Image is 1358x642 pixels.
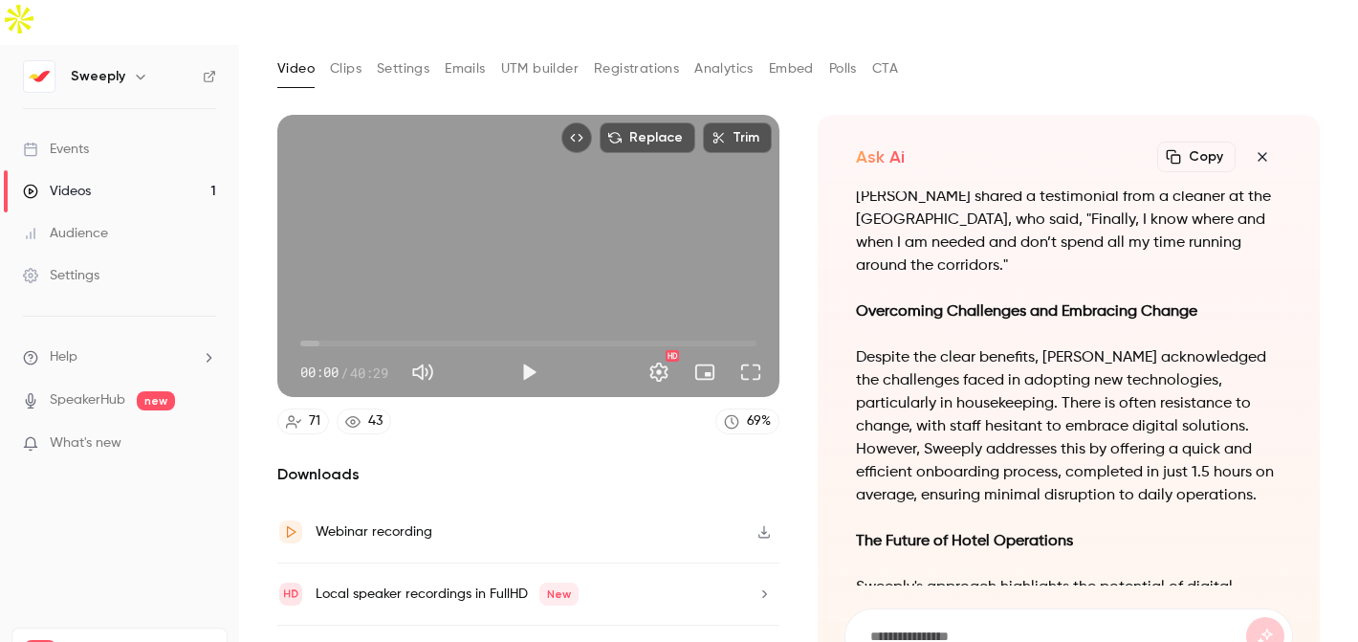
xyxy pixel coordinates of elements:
span: 00:00 [300,363,339,383]
button: Registrations [594,54,679,84]
button: Replace [600,122,695,153]
div: 43 [368,411,383,432]
li: help-dropdown-opener [23,347,216,367]
button: UTM builder [501,54,579,84]
div: 71 [309,411,320,432]
div: 69 % [747,411,771,432]
div: Audience [23,224,108,243]
button: Full screen [732,353,770,391]
button: Embed video [561,122,592,153]
button: Polls [829,54,857,84]
span: What's new [50,433,121,454]
span: New [539,583,579,606]
a: 71 [277,409,329,434]
a: 43 [337,409,391,434]
button: CTA [872,54,898,84]
strong: Overcoming Challenges and Embracing Change [856,304,1197,320]
h2: Ask Ai [856,145,905,168]
p: Despite the clear benefits, [PERSON_NAME] acknowledged the challenges faced in adopting new techn... [856,346,1281,507]
button: Emails [445,54,485,84]
strong: The Future of Hotel Operations [856,534,1073,549]
span: Help [50,347,77,367]
span: / [340,363,348,383]
a: SpeakerHub [50,390,125,410]
button: Turn on miniplayer [686,353,724,391]
button: Mute [404,353,442,391]
span: new [137,391,175,410]
h6: Sweeply [71,67,125,86]
div: Local speaker recordings in FullHD [316,583,579,606]
div: HD [666,350,679,362]
div: Webinar recording [316,520,432,543]
button: Settings [640,353,678,391]
button: Embed [769,54,814,84]
button: Settings [377,54,429,84]
span: 40:29 [350,363,388,383]
button: Clips [330,54,361,84]
div: Videos [23,182,91,201]
h2: Downloads [277,463,779,486]
a: 69% [715,409,779,434]
div: Events [23,140,89,159]
div: Settings [23,266,99,285]
img: Sweeply [24,61,55,92]
button: Play [510,353,548,391]
button: Analytics [694,54,754,84]
div: 00:00 [300,363,388,383]
button: Trim [703,122,772,153]
button: Video [277,54,315,84]
button: Copy [1157,142,1236,172]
